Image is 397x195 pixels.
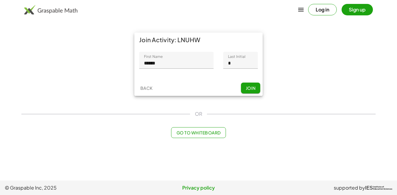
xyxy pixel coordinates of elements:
span: Go to Whiteboard [176,130,220,135]
span: Join [245,85,255,91]
span: IES [365,185,373,191]
div: Join Activity: LNUHW [134,33,263,47]
span: © Graspable Inc, 2025 [5,184,134,191]
span: Back [140,85,152,91]
button: Back [137,83,156,93]
span: Institute of Education Sciences [373,186,392,190]
button: Sign up [342,4,373,15]
a: Privacy policy [134,184,263,191]
a: IESInstitute ofEducation Sciences [365,184,392,191]
button: Log in [308,4,337,15]
button: Join [241,83,260,93]
span: OR [195,110,202,118]
button: Go to Whiteboard [171,127,226,138]
span: supported by [334,184,365,191]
